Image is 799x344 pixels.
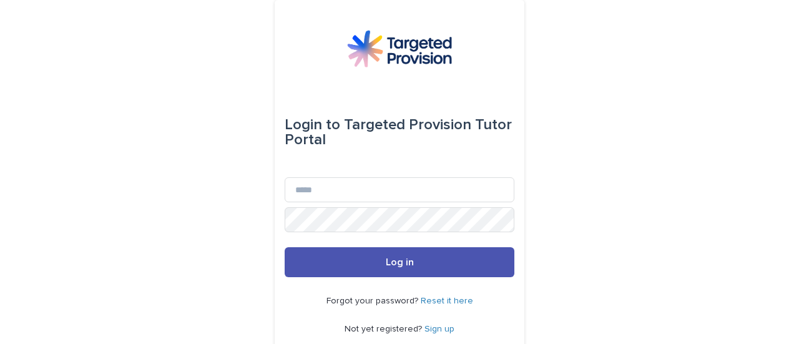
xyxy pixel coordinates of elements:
[347,30,452,67] img: M5nRWzHhSzIhMunXDL62
[386,257,414,267] span: Log in
[421,297,473,305] a: Reset it here
[424,325,454,333] a: Sign up
[285,107,514,157] div: Targeted Provision Tutor Portal
[285,117,340,132] span: Login to
[285,247,514,277] button: Log in
[345,325,424,333] span: Not yet registered?
[326,297,421,305] span: Forgot your password?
